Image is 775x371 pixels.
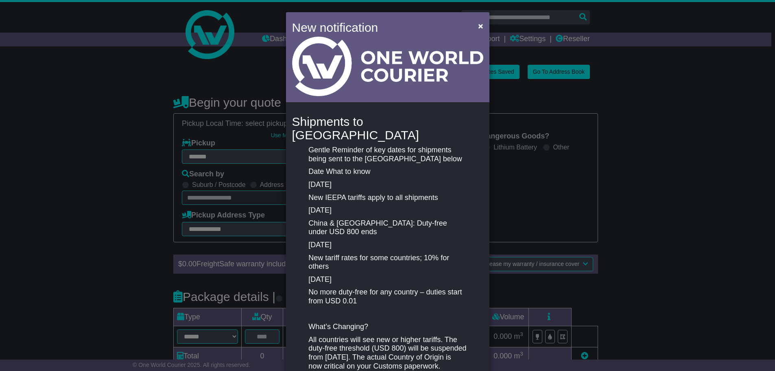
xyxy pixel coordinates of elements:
p: [DATE] [308,275,466,284]
p: New tariff rates for some countries; 10% for others [308,254,466,271]
p: Gentle Reminder of key dates for shipments being sent to the [GEOGRAPHIC_DATA] below [308,146,466,163]
p: [DATE] [308,241,466,250]
button: Close [474,18,487,34]
p: No more duty-free for any country – duties start from USD 0.01 [308,288,466,305]
p: New IEEPA tariffs apply to all shipments [308,193,466,202]
p: What’s Changing? [308,323,466,331]
p: [DATE] [308,180,466,189]
p: [DATE] [308,206,466,215]
img: Light [292,37,483,96]
p: Date What to know [308,167,466,176]
p: China & [GEOGRAPHIC_DATA]: Duty-free under USD 800 ends [308,219,466,237]
p: All countries will see new or higher tariffs. The duty-free threshold (USD 800) will be suspended... [308,336,466,371]
span: × [478,21,483,31]
h4: Shipments to [GEOGRAPHIC_DATA] [292,115,483,142]
h4: New notification [292,18,467,37]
